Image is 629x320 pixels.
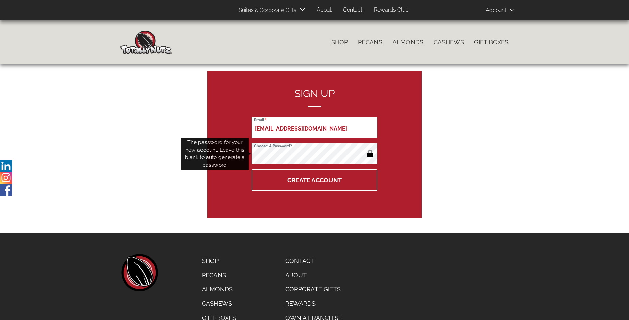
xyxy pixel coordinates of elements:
input: Email [252,117,377,138]
a: Contact [338,3,368,17]
a: Shop [326,35,353,49]
a: Pecans [353,35,387,49]
a: Pecans [197,268,241,283]
a: About [280,268,347,283]
a: Almonds [387,35,429,49]
a: Almonds [197,282,241,296]
a: Contact [280,254,347,268]
div: The password for your new account. Leave this blank to auto generate a password. [181,138,249,170]
a: Rewards Club [369,3,414,17]
a: Cashews [197,296,241,311]
h2: Sign up [252,88,377,107]
a: Corporate Gifts [280,282,347,296]
a: About [311,3,337,17]
img: Home [120,31,172,54]
a: Rewards [280,296,347,311]
a: Suites & Corporate Gifts [233,4,299,17]
a: Cashews [429,35,469,49]
a: Shop [197,254,241,268]
a: Gift Boxes [469,35,514,49]
a: home [120,254,158,291]
button: Create Account [252,169,377,191]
